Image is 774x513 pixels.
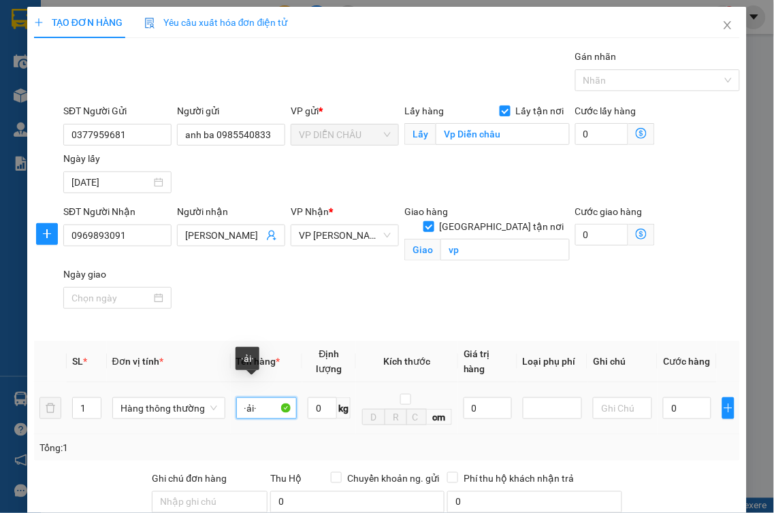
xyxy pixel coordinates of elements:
span: Giao hàng [404,206,448,217]
span: Thu Hộ [270,473,302,484]
div: SĐT Người Gửi [63,103,172,118]
div: Người nhận [177,204,285,219]
label: Ngày lấy [63,153,100,164]
span: plus [723,403,734,414]
label: Ngày giao [63,269,106,280]
label: Cước lấy hàng [575,105,636,116]
span: Giao [404,239,440,261]
span: [GEOGRAPHIC_DATA] tận nơi [434,219,570,234]
span: Kích thước [384,356,431,367]
span: plus [34,18,44,27]
button: plus [36,223,58,245]
span: Đơn vị tính [112,356,163,367]
span: Giá trị hàng [464,348,490,374]
span: VP GIA LÂM [299,225,391,246]
img: icon [144,18,155,29]
input: D [362,409,385,425]
span: cm [427,409,452,425]
input: Ghi Chú [593,397,652,419]
label: Ghi chú đơn hàng [152,473,227,484]
span: SL [72,356,83,367]
label: Cước giao hàng [575,206,643,217]
th: Ghi chú [587,341,658,382]
input: Cước giao hàng [575,224,628,246]
span: dollar-circle [636,128,647,139]
span: Lấy tận nơi [511,103,570,118]
input: VD: Bàn, Ghế [236,397,297,419]
input: C [406,409,427,425]
div: Người gửi [177,103,285,118]
input: 0 [464,397,512,419]
span: Tên hàng [236,356,280,367]
span: Hàng thông thường [120,398,217,418]
input: Cước lấy hàng [575,123,628,145]
input: Ngày lấy [71,175,151,190]
span: Định lượng [317,348,342,374]
span: Cước hàng [663,356,710,367]
button: delete [39,397,61,419]
div: Tổng: 1 [39,440,300,455]
input: Giao tận nơi [440,239,570,261]
button: plus [722,397,735,419]
div: VP gửi [291,103,399,118]
div: SĐT Người Nhận [63,204,172,219]
span: plus [37,229,57,239]
span: TẠO ĐƠN HÀNG [34,17,123,28]
span: Yêu cầu xuất hóa đơn điện tử [144,17,288,28]
span: VP DIỄN CHÂU [299,125,391,145]
span: VP Nhận [291,206,329,217]
span: user-add [266,230,277,241]
th: Loại phụ phí [517,341,588,382]
input: Ghi chú đơn hàng [152,491,268,513]
button: Close [709,7,747,45]
input: Ngày giao [71,291,151,305]
span: Chuyển khoản ng. gửi [342,471,445,486]
span: kg [337,397,351,419]
div: ·ải· [236,347,259,370]
span: close [722,20,733,31]
span: dollar-circle [636,229,647,239]
span: Lấy [404,123,436,145]
span: Phí thu hộ khách nhận trả [458,471,579,486]
label: Gán nhãn [575,51,617,62]
input: Lấy tận nơi [436,123,570,145]
input: R [385,409,407,425]
span: Lấy hàng [404,105,444,116]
